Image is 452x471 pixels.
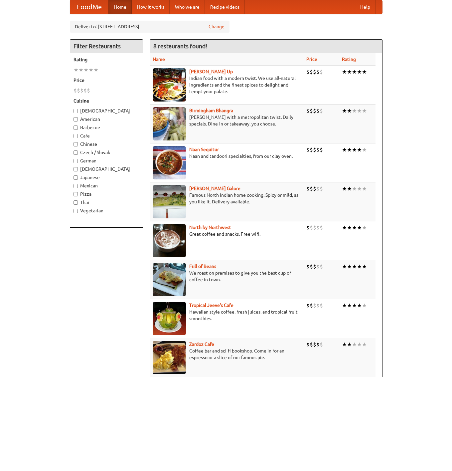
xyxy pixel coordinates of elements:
li: $ [306,185,310,192]
li: $ [316,224,320,231]
input: German [74,159,78,163]
h4: Filter Restaurants [70,40,143,53]
li: ★ [362,341,367,348]
li: $ [316,68,320,76]
input: Barbecue [74,125,78,130]
li: $ [313,263,316,270]
label: [DEMOGRAPHIC_DATA] [74,166,139,172]
li: ★ [342,107,347,115]
input: Pizza [74,192,78,196]
input: Vegetarian [74,209,78,213]
li: $ [313,224,316,231]
li: ★ [357,263,362,270]
li: $ [306,263,310,270]
li: $ [313,341,316,348]
li: ★ [352,224,357,231]
li: ★ [342,341,347,348]
li: $ [310,341,313,348]
li: ★ [347,302,352,309]
label: Chinese [74,141,139,147]
h5: Rating [74,56,139,63]
li: $ [310,68,313,76]
li: $ [77,87,80,94]
h5: Cuisine [74,98,139,104]
li: $ [306,224,310,231]
input: Cafe [74,134,78,138]
p: We roast on premises to give you the best cup of coffee in town. [153,270,301,283]
p: Indian food with a modern twist. We use all-natural ingredients and the finest spices to delight ... [153,75,301,95]
li: ★ [342,185,347,192]
li: $ [316,302,320,309]
img: zardoz.jpg [153,341,186,374]
li: ★ [362,68,367,76]
li: ★ [362,107,367,115]
p: Great coffee and snacks. Free wifi. [153,231,301,237]
li: ★ [78,66,83,74]
li: $ [310,224,313,231]
a: North by Northwest [189,225,231,230]
li: ★ [88,66,93,74]
li: ★ [352,68,357,76]
li: $ [320,302,323,309]
input: [DEMOGRAPHIC_DATA] [74,167,78,171]
a: Zardoz Cafe [189,342,214,347]
input: Thai [74,200,78,205]
li: ★ [357,68,362,76]
li: ★ [342,146,347,153]
p: Hawaiian style coffee, fresh juices, and tropical fruit smoothies. [153,309,301,322]
b: Birmingham Bhangra [189,108,233,113]
li: $ [74,87,77,94]
li: $ [306,341,310,348]
label: Czech / Slovak [74,149,139,156]
a: Help [355,0,376,14]
h5: Price [74,77,139,84]
a: How it works [132,0,170,14]
li: $ [310,302,313,309]
img: bhangra.jpg [153,107,186,140]
li: ★ [347,341,352,348]
a: Rating [342,57,356,62]
li: ★ [342,302,347,309]
li: ★ [74,66,78,74]
a: Who we are [170,0,205,14]
li: $ [313,185,316,192]
li: ★ [342,224,347,231]
a: Tropical Jeeve's Cafe [189,303,233,308]
li: $ [310,146,313,153]
a: Change [209,23,225,30]
li: $ [320,146,323,153]
li: $ [320,341,323,348]
label: Mexican [74,182,139,189]
label: Barbecue [74,124,139,131]
label: American [74,116,139,122]
li: ★ [347,224,352,231]
li: ★ [347,107,352,115]
li: $ [313,302,316,309]
li: ★ [362,224,367,231]
li: ★ [357,224,362,231]
b: [PERSON_NAME] Up [189,69,233,74]
li: ★ [362,185,367,192]
ng-pluralize: 8 restaurants found! [153,43,207,49]
input: Czech / Slovak [74,150,78,155]
li: ★ [352,146,357,153]
input: Chinese [74,142,78,146]
li: ★ [352,107,357,115]
li: ★ [352,302,357,309]
li: ★ [342,263,347,270]
li: ★ [357,146,362,153]
li: ★ [357,302,362,309]
li: ★ [362,302,367,309]
li: $ [320,68,323,76]
label: Japanese [74,174,139,181]
label: Cafe [74,132,139,139]
input: American [74,117,78,121]
li: ★ [347,146,352,153]
li: $ [306,68,310,76]
li: ★ [83,66,88,74]
li: $ [320,263,323,270]
li: $ [313,107,316,115]
li: $ [320,224,323,231]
